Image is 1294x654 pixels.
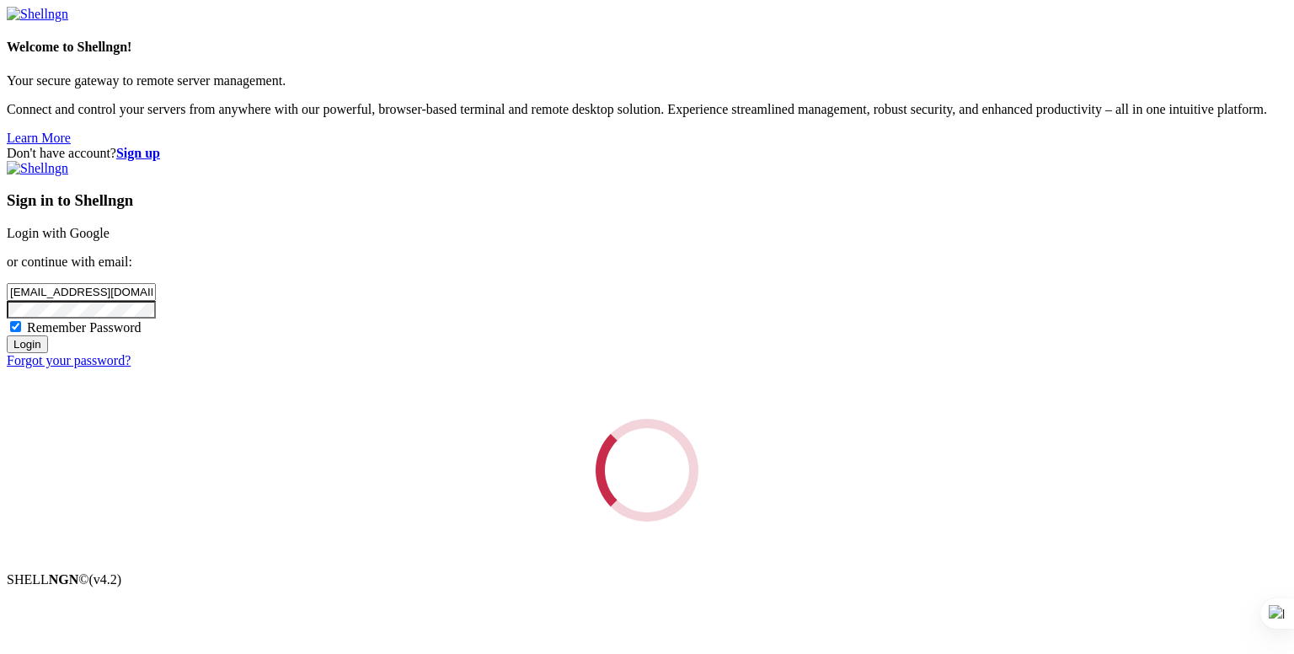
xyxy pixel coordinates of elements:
[49,572,79,587] b: NGN
[7,572,121,587] span: SHELL ©
[7,73,1287,88] p: Your secure gateway to remote server management.
[116,146,160,160] a: Sign up
[7,146,1287,161] div: Don't have account?
[7,102,1287,117] p: Connect and control your servers from anywhere with our powerful, browser-based terminal and remo...
[575,398,719,543] div: Loading...
[7,335,48,353] input: Login
[7,255,1287,270] p: or continue with email:
[89,572,122,587] span: 4.2.0
[7,40,1287,55] h4: Welcome to Shellngn!
[7,161,68,176] img: Shellngn
[10,321,21,332] input: Remember Password
[27,320,142,335] span: Remember Password
[7,7,68,22] img: Shellngn
[7,226,110,240] a: Login with Google
[7,283,156,301] input: Email address
[7,131,71,145] a: Learn More
[7,353,131,367] a: Forgot your password?
[7,191,1287,210] h3: Sign in to Shellngn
